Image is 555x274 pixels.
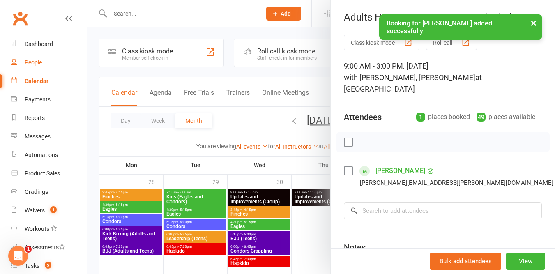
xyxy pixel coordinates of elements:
[45,262,51,269] span: 5
[11,220,87,238] a: Workouts
[11,90,87,109] a: Payments
[11,127,87,146] a: Messages
[11,109,87,127] a: Reports
[331,12,555,23] div: Adults Hwarang 20250801 @Caringbah
[25,244,65,251] div: Assessments
[344,202,542,219] input: Search to add attendees
[416,113,425,122] div: 1
[477,111,535,123] div: places available
[25,207,45,214] div: Waivers
[477,113,486,122] div: 49
[25,59,42,66] div: People
[25,226,49,232] div: Workouts
[375,164,425,177] a: [PERSON_NAME]
[10,8,30,29] a: Clubworx
[25,152,58,158] div: Automations
[11,53,87,72] a: People
[25,262,39,269] div: Tasks
[11,72,87,90] a: Calendar
[25,115,45,121] div: Reports
[11,238,87,257] a: Assessments
[11,146,87,164] a: Automations
[11,164,87,183] a: Product Sales
[506,253,545,270] button: View
[25,133,51,140] div: Messages
[25,246,32,253] span: 1
[25,170,60,177] div: Product Sales
[11,35,87,53] a: Dashboard
[50,206,57,213] span: 1
[416,111,470,123] div: places booked
[344,111,382,123] div: Attendees
[25,78,48,84] div: Calendar
[526,14,541,32] button: ×
[360,177,553,188] div: [PERSON_NAME][EMAIL_ADDRESS][PERSON_NAME][DOMAIN_NAME]
[379,14,543,40] div: Booking for [PERSON_NAME] added successfully
[11,183,87,201] a: Gradings
[430,253,501,270] button: Bulk add attendees
[8,246,28,266] iframe: Intercom live chat
[344,242,366,253] div: Notes
[25,189,48,195] div: Gradings
[25,41,53,47] div: Dashboard
[344,60,542,95] div: 9:00 AM - 3:00 PM, [DATE]
[11,201,87,220] a: Waivers 1
[25,96,51,103] div: Payments
[344,73,475,82] span: with [PERSON_NAME], [PERSON_NAME]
